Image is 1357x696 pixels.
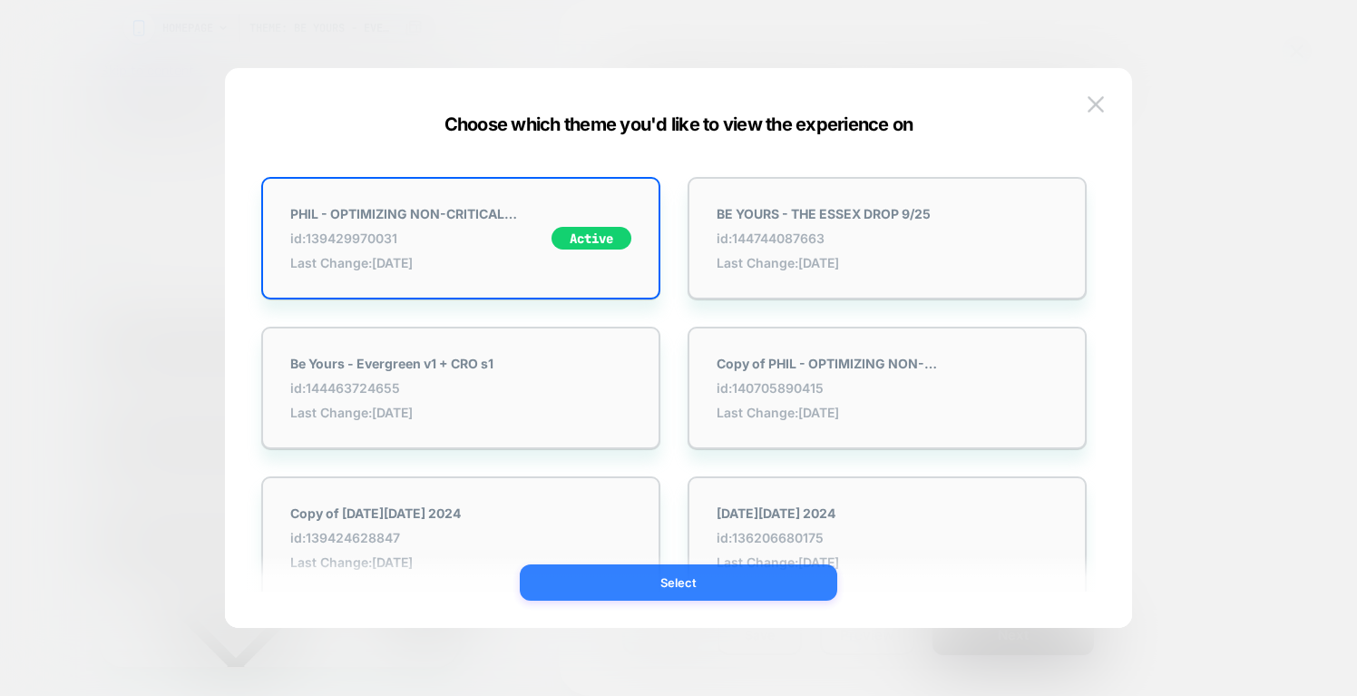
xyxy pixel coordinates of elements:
[290,255,517,270] span: Last Change: [DATE]
[290,356,493,371] strong: Be Yours - Evergreen v1 + CRO s1
[296,515,359,573] iframe: Gorgias live chat messenger
[290,530,461,545] span: id: 139424628847
[225,113,1132,135] div: Choose which theme you'd like to view the experience on
[552,227,631,250] div: Active
[290,405,493,420] span: Last Change: [DATE]
[290,380,493,396] span: id: 144463724655
[520,564,837,601] button: Select
[290,206,517,221] strong: PHIL - OPTIMIZING NON-CRITICAL CSS
[290,554,461,570] span: Last Change: [DATE]
[290,505,461,521] strong: Copy of [DATE][DATE] 2024
[290,230,517,246] span: id: 139429970031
